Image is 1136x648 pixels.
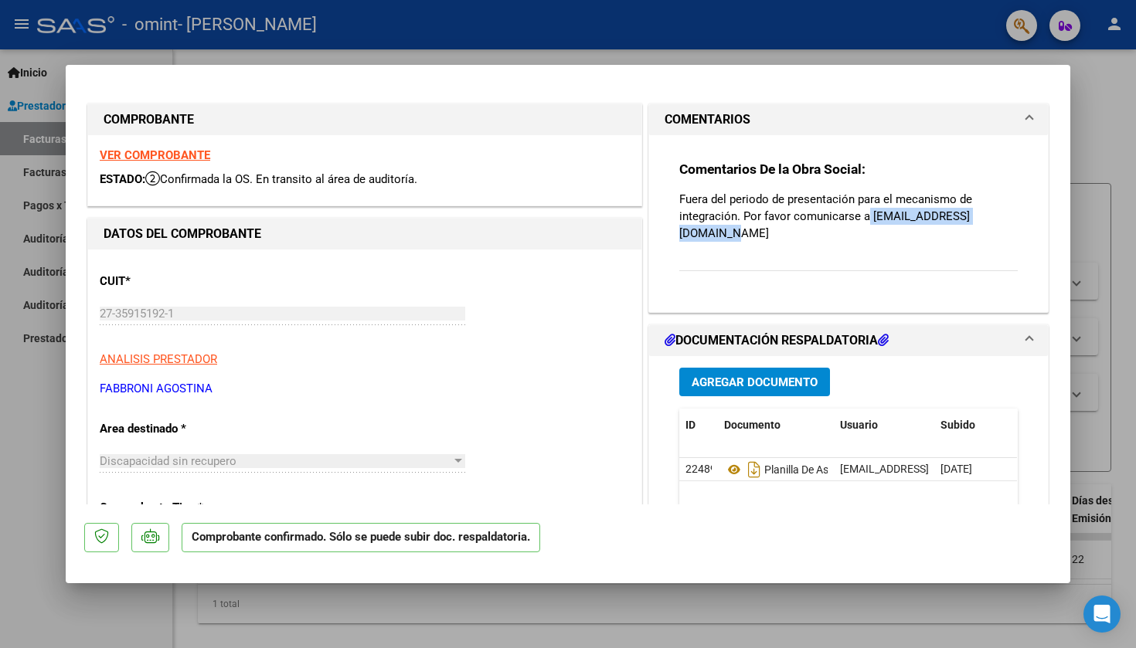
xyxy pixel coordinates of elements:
span: Documento [724,419,781,431]
strong: DATOS DEL COMPROBANTE [104,226,261,241]
button: Agregar Documento [679,368,830,396]
datatable-header-cell: Usuario [834,409,934,442]
h1: COMENTARIOS [665,110,750,129]
mat-expansion-panel-header: DOCUMENTACIÓN RESPALDATORIA [649,325,1048,356]
datatable-header-cell: ID [679,409,718,442]
h1: DOCUMENTACIÓN RESPALDATORIA [665,331,889,350]
span: Subido [940,419,975,431]
datatable-header-cell: Subido [934,409,1012,442]
div: Open Intercom Messenger [1083,595,1121,633]
datatable-header-cell: Acción [1012,409,1089,442]
p: Comprobante Tipo * [100,499,259,517]
span: ANALISIS PRESTADOR [100,352,217,366]
datatable-header-cell: Documento [718,409,834,442]
span: ID [685,419,696,431]
span: Usuario [840,419,878,431]
p: Area destinado * [100,420,259,438]
a: VER COMPROBANTE [100,148,210,162]
p: FABBRONI AGOSTINA [100,380,630,398]
p: Comprobante confirmado. Sólo se puede subir doc. respaldatoria. [182,523,540,553]
div: COMENTARIOS [649,135,1048,312]
mat-expansion-panel-header: COMENTARIOS [649,104,1048,135]
p: CUIT [100,273,259,290]
p: Fuera del periodo de presentación para el mecanismo de integración. Por favor comunicarse a [EMAI... [679,191,1018,242]
i: Descargar documento [744,457,764,482]
span: Agregar Documento [692,375,818,389]
span: ESTADO: [100,172,145,186]
span: 22489 [685,463,716,475]
span: Confirmada la OS. En transito al área de auditoría. [145,172,417,186]
span: [DATE] [940,463,972,475]
strong: Comentarios De la Obra Social: [679,161,866,177]
span: [EMAIL_ADDRESS][DOMAIN_NAME] - [PERSON_NAME] [840,463,1102,475]
span: Discapacidad sin recupero [100,454,236,468]
strong: COMPROBANTE [104,112,194,127]
span: Planilla De Asistencias [724,463,871,476]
